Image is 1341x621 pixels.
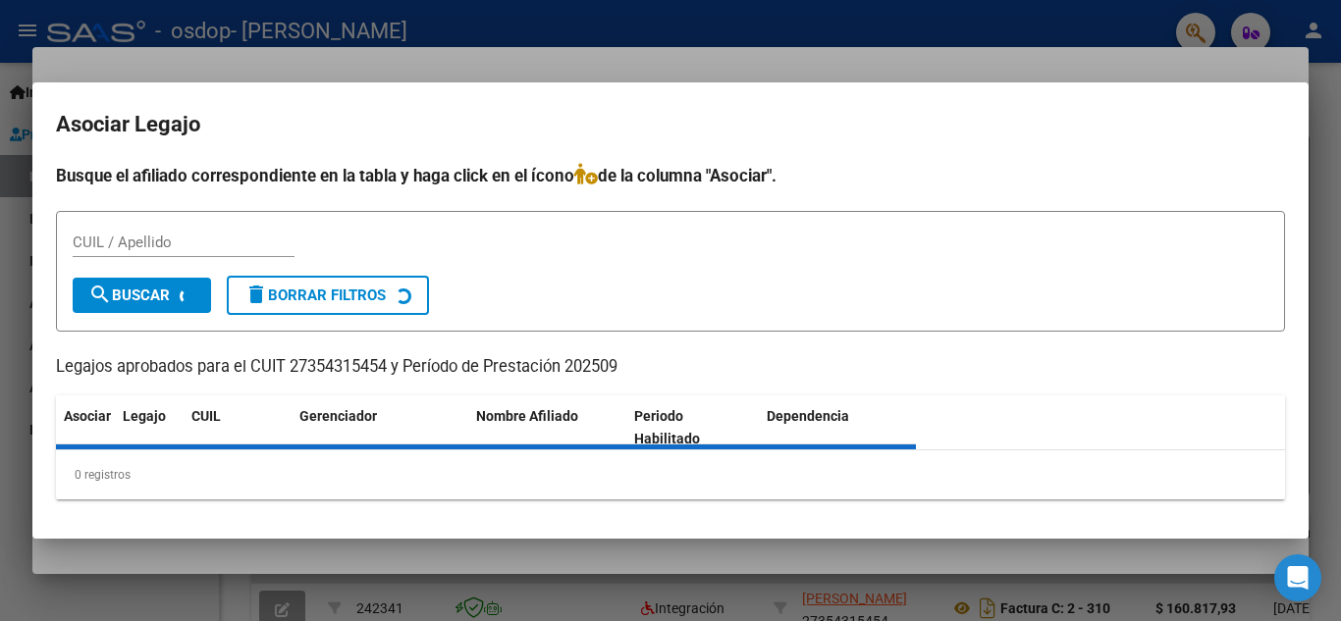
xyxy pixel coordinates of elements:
datatable-header-cell: Legajo [115,395,184,460]
datatable-header-cell: Dependencia [759,395,917,460]
datatable-header-cell: Gerenciador [292,395,468,460]
mat-icon: search [88,283,112,306]
button: Buscar [73,278,211,313]
h4: Busque el afiliado correspondiente en la tabla y haga click en el ícono de la columna "Asociar". [56,163,1285,188]
p: Legajos aprobados para el CUIT 27354315454 y Período de Prestación 202509 [56,355,1285,380]
span: Nombre Afiliado [476,408,578,424]
span: Buscar [88,286,170,304]
span: Borrar Filtros [244,286,386,304]
h2: Asociar Legajo [56,106,1285,143]
div: Open Intercom Messenger [1274,554,1321,601]
span: Periodo Habilitado [634,408,700,446]
div: 0 registros [56,450,1285,499]
span: CUIL [191,408,221,424]
datatable-header-cell: Nombre Afiliado [468,395,626,460]
datatable-header-cell: Periodo Habilitado [626,395,759,460]
mat-icon: delete [244,283,268,306]
span: Asociar [64,408,111,424]
span: Legajo [123,408,166,424]
button: Borrar Filtros [227,276,429,315]
datatable-header-cell: Asociar [56,395,115,460]
span: Gerenciador [299,408,377,424]
datatable-header-cell: CUIL [184,395,292,460]
span: Dependencia [767,408,849,424]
